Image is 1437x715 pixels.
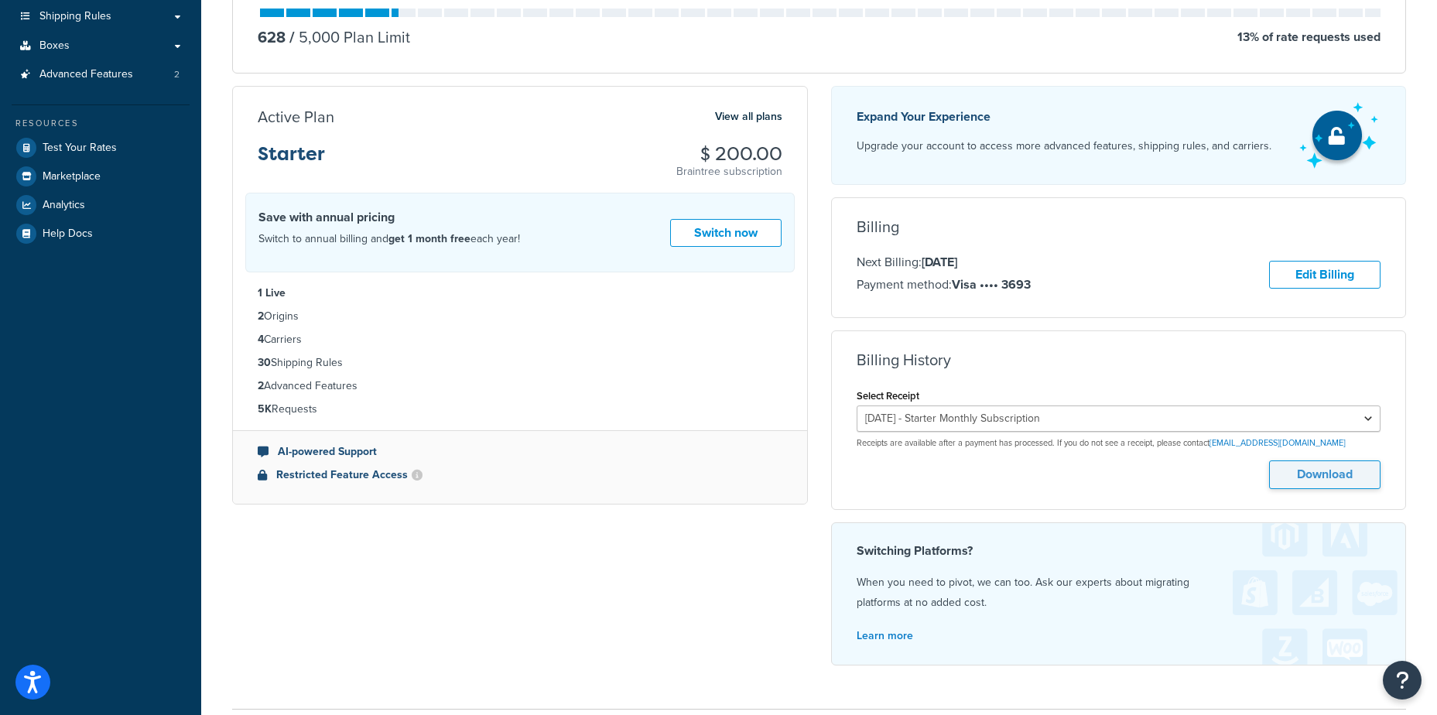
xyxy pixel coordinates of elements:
[39,68,133,81] span: Advanced Features
[857,542,1381,560] h4: Switching Platforms?
[857,218,899,235] h3: Billing
[39,10,111,23] span: Shipping Rules
[12,32,190,60] a: Boxes
[12,220,190,248] a: Help Docs
[857,573,1381,613] p: When you need to pivot, we can too. Ask our experts about migrating platforms at no added cost.
[43,199,85,212] span: Analytics
[43,142,117,155] span: Test Your Rates
[258,308,264,324] strong: 2
[952,275,1031,293] strong: Visa •••• 3693
[1383,661,1422,700] button: Open Resource Center
[857,351,951,368] h3: Billing History
[12,162,190,190] a: Marketplace
[258,378,782,395] li: Advanced Features
[857,106,1271,128] p: Expand Your Experience
[1237,26,1381,48] p: 13 % of rate requests used
[258,26,286,48] p: 628
[258,285,286,301] strong: 1 Live
[670,219,782,248] a: Switch now
[12,60,190,89] a: Advanced Features 2
[286,26,410,48] p: 5,000 Plan Limit
[289,26,295,49] span: /
[857,275,1031,295] p: Payment method:
[43,227,93,241] span: Help Docs
[258,401,782,418] li: Requests
[831,86,1407,185] a: Expand Your Experience Upgrade your account to access more advanced features, shipping rules, and...
[676,164,782,180] p: Braintree subscription
[258,208,520,227] h4: Save with annual pricing
[39,39,70,53] span: Boxes
[258,331,782,348] li: Carriers
[922,253,957,271] strong: [DATE]
[258,378,264,394] strong: 2
[258,331,264,347] strong: 4
[857,628,913,644] a: Learn more
[258,308,782,325] li: Origins
[258,229,520,249] p: Switch to annual billing and each year!
[388,231,470,247] strong: get 1 month free
[258,467,782,484] li: Restricted Feature Access
[12,2,190,31] a: Shipping Rules
[258,443,782,460] li: AI-powered Support
[258,354,271,371] strong: 30
[258,108,334,125] h3: Active Plan
[1269,460,1381,489] button: Download
[857,390,919,402] label: Select Receipt
[258,401,272,417] strong: 5K
[715,107,782,127] a: View all plans
[1209,436,1346,449] a: [EMAIL_ADDRESS][DOMAIN_NAME]
[12,134,190,162] a: Test Your Rates
[1269,261,1381,289] a: Edit Billing
[857,252,1031,272] p: Next Billing:
[857,135,1271,157] p: Upgrade your account to access more advanced features, shipping rules, and carriers.
[12,60,190,89] li: Advanced Features
[857,437,1381,449] p: Receipts are available after a payment has processed. If you do not see a receipt, please contact
[258,354,782,371] li: Shipping Rules
[43,170,101,183] span: Marketplace
[676,144,782,164] h3: $ 200.00
[12,117,190,130] div: Resources
[258,144,325,176] h3: Starter
[12,191,190,219] a: Analytics
[174,68,180,81] span: 2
